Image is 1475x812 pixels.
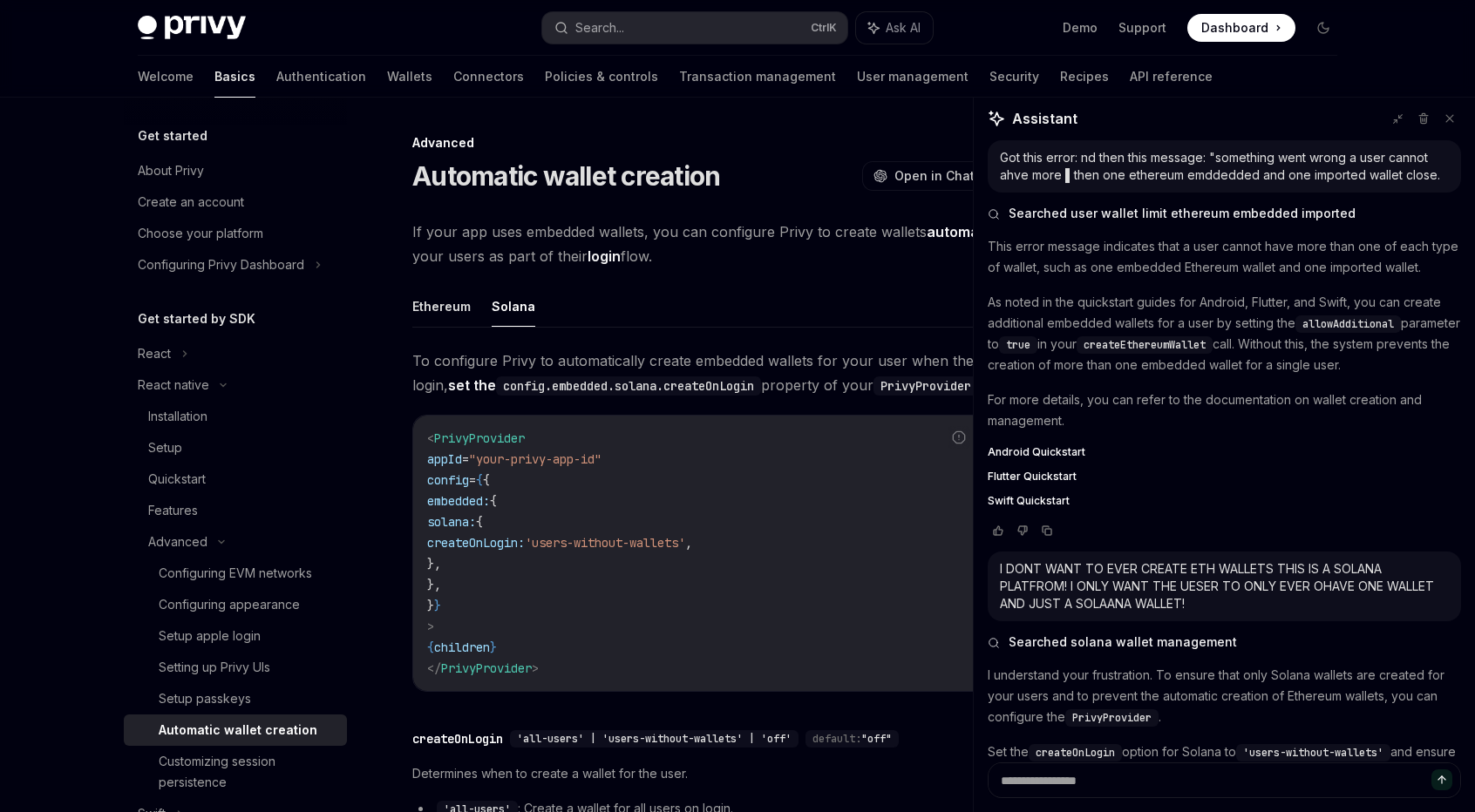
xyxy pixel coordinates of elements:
[588,247,621,265] strong: login
[1000,149,1449,184] div: Got this error: nd then this message: "something went wrong a user cannot ahve more ▌then one eth...
[124,714,347,746] a: Automatic wallet creation
[469,451,602,467] span: "your-privy-app-id"
[988,633,1461,651] button: Searched solana wallet management
[427,430,434,446] span: <
[1060,56,1109,98] a: Recipes
[532,660,539,676] span: >
[861,732,892,746] span: "off"
[490,639,497,655] span: }
[434,639,490,655] span: children
[159,688,251,709] div: Setup passkeys
[490,493,497,509] span: {
[483,472,490,488] span: {
[138,254,304,275] div: Configuring Privy Dashboard
[873,376,978,396] code: PrivyProvider
[525,535,685,551] span: 'users-without-wallets'
[1243,746,1383,760] span: 'users-without-wallets'
[988,389,1461,431] p: For more details, you can refer to the documentation on wallet creation and management.
[856,12,933,44] button: Ask AI
[412,286,471,327] button: Ethereum
[138,16,246,40] img: dark logo
[988,205,1461,222] button: Searched user wallet limit ethereum embedded imported
[138,343,171,364] div: React
[988,445,1461,459] a: Android Quickstart
[545,56,658,98] a: Policies & controls
[124,155,347,186] a: About Privy
[124,401,347,432] a: Installation
[1063,19,1098,37] a: Demo
[124,186,347,218] a: Create an account
[159,720,317,741] div: Automatic wallet creation
[138,375,209,396] div: React native
[812,732,861,746] span: default:
[575,17,624,38] div: Search...
[1302,317,1394,331] span: allowAdditional
[427,660,441,676] span: </
[159,751,336,793] div: Customizing session persistence
[138,192,244,213] div: Create an account
[412,763,1041,784] span: Determines when to create a wallet for the user.
[462,451,469,467] span: =
[412,348,1041,397] span: To configure Privy to automatically create embedded wallets for your user when they login, proper...
[427,493,490,509] span: embedded:
[412,220,1041,268] span: If your app uses embedded wallets, you can configure Privy to create wallets for your users as pa...
[1006,338,1030,352] span: true
[448,376,761,394] strong: set the
[988,494,1461,508] a: Swift Quickstart
[894,167,1001,185] span: Open in ChatGPT
[412,160,720,192] h1: Automatic wallet creation
[148,469,206,490] div: Quickstart
[124,464,347,495] a: Quickstart
[542,12,847,44] button: Search...CtrlK
[148,406,207,427] div: Installation
[159,657,270,678] div: Setting up Privy UIs
[159,626,261,646] div: Setup apple login
[989,56,1039,98] a: Security
[988,445,1085,459] span: Android Quickstart
[988,470,1461,484] a: Flutter Quickstart
[412,730,503,748] div: createOnLogin
[427,639,434,655] span: {
[988,470,1077,484] span: Flutter Quickstart
[1009,633,1237,651] span: Searched solana wallet management
[276,56,366,98] a: Authentication
[811,21,837,35] span: Ctrl K
[1187,14,1295,42] a: Dashboard
[441,660,532,676] span: PrivyProvider
[124,683,347,714] a: Setup passkeys
[124,495,347,526] a: Features
[679,56,836,98] a: Transaction management
[1084,338,1206,352] span: createEthereumWallet
[1009,205,1356,222] span: Searched user wallet limit ethereum embedded imported
[862,161,1011,191] button: Open in ChatGPT
[948,426,970,449] button: Report incorrect code
[1072,711,1152,725] span: PrivyProvider
[124,652,347,683] a: Setting up Privy UIs
[138,56,194,98] a: Welcome
[1036,746,1115,760] span: createOnLogin
[453,56,524,98] a: Connectors
[387,56,432,98] a: Wallets
[138,308,255,329] h5: Get started by SDK
[988,741,1461,804] p: Set the option for Solana to and ensure the Ethereum option is set to . This will create a Solana...
[138,223,263,244] div: Choose your platform
[138,125,207,146] h5: Get started
[476,514,483,530] span: {
[857,56,969,98] a: User management
[124,589,347,620] a: Configuring appearance
[148,500,198,521] div: Features
[988,494,1070,508] span: Swift Quickstart
[148,437,182,458] div: Setup
[517,732,792,746] span: 'all-users' | 'users-without-wallets' | 'off'
[988,236,1461,278] p: This error message indicates that a user cannot have more than one of each type of wallet, such a...
[685,535,692,551] span: ,
[492,286,535,327] button: Solana
[159,563,312,584] div: Configuring EVM networks
[427,577,441,592] span: },
[148,531,207,552] div: Advanced
[927,223,1020,240] strong: automatically
[138,160,204,181] div: About Privy
[1431,769,1452,790] button: Send message
[476,472,483,488] span: {
[469,472,476,488] span: =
